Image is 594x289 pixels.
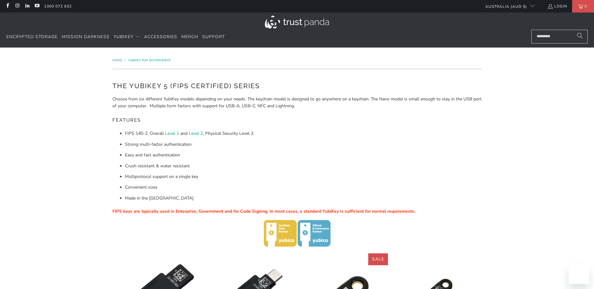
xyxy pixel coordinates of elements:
button: Search [572,30,588,43]
a: 1300 072 632 [44,3,72,10]
a: Mission Darkness [62,30,110,44]
img: Trust Panda Australia [265,16,329,28]
h2: The YubiKey 5 (FIPS Certified) Series [112,81,482,91]
span: Mission Darkness [62,34,110,40]
a: Merch [181,30,198,44]
h5: Features [112,114,482,126]
a: Home [112,58,123,63]
a: Trust Panda Australia on YouTube [34,4,39,9]
a: Support [202,30,225,44]
span: Encrypted Storage [6,34,58,40]
span: FIPS keys are typically used in Enterprise, Government and for Code Signing. In most cases, a sta... [112,208,415,214]
li: Easy and fast authentication [125,152,482,159]
span: Sale [372,256,384,262]
span: / [125,58,126,63]
a: Accessories [144,30,177,44]
span: Support [202,34,225,40]
li: Made in the [GEOGRAPHIC_DATA] [125,195,482,202]
a: Level 1 [165,130,179,136]
a: Trust Panda Australia on LinkedIn [24,4,30,9]
summary: YubiKey [114,30,140,44]
p: Choose from six different YubiKey models depending on your needs. The keychain model is designed ... [112,96,482,110]
li: FIPS 140-2, Overall and , Physical Security Level 3 [125,130,482,137]
a: Trust Panda Australia on Instagram [14,4,20,9]
a: Level 2 [189,130,203,136]
span: Home [112,58,122,63]
input: Search... [531,30,588,43]
li: Multiprotocol support on a single key [125,173,482,180]
iframe: Button to launch messaging window [569,264,589,284]
nav: Translation missing: en.navigation.header.main_nav [6,30,225,44]
li: Crush resistant & water resistant [125,163,482,170]
a: YubiKey for Government [128,58,171,63]
li: Convenient sizes [125,184,482,191]
span: Accessories [144,34,177,40]
a: Trust Panda Australia on Facebook [5,4,10,9]
a: Encrypted Storage [6,30,58,44]
a: Login [547,3,567,10]
li: Strong multi-factor authentication [125,141,482,148]
span: Merch [181,34,198,40]
span: YubiKey [114,34,133,40]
